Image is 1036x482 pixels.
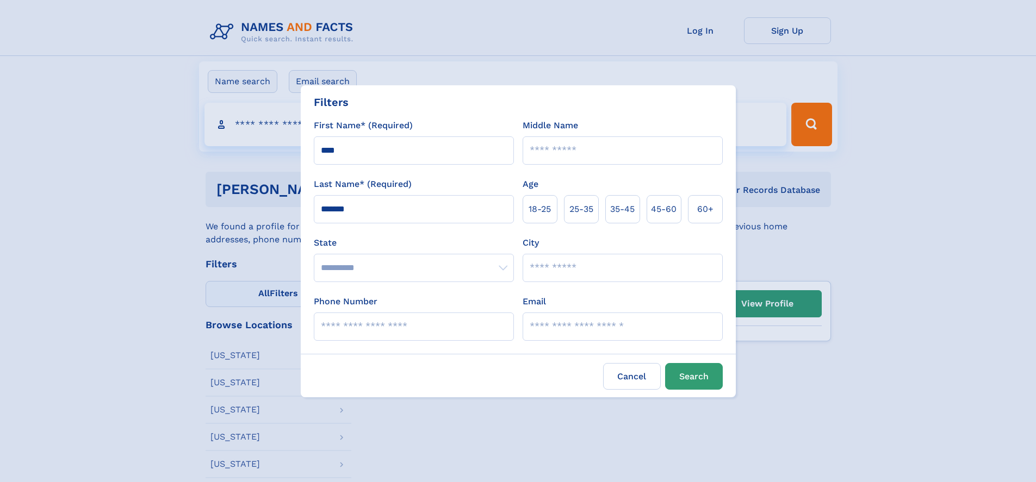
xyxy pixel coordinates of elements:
span: 25‑35 [569,203,593,216]
label: Phone Number [314,295,377,308]
label: Cancel [603,363,661,390]
label: First Name* (Required) [314,119,413,132]
button: Search [665,363,723,390]
label: Age [523,178,538,191]
span: 60+ [697,203,714,216]
span: 45‑60 [651,203,677,216]
span: 35‑45 [610,203,635,216]
label: State [314,236,514,249]
label: Last Name* (Required) [314,178,412,191]
label: City [523,236,539,249]
div: Filters [314,94,349,110]
span: 18‑25 [529,203,551,216]
label: Middle Name [523,119,578,132]
label: Email [523,295,546,308]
